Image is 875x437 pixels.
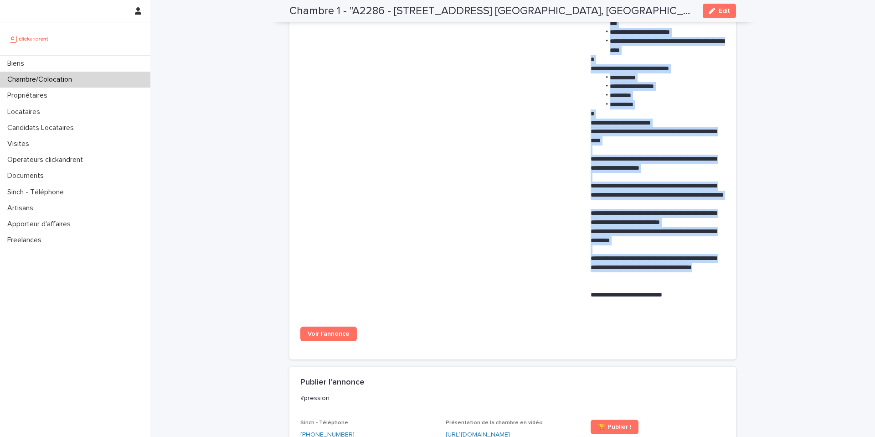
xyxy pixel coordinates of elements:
span: Sinch - Téléphone [300,420,348,426]
p: Artisans [4,204,41,213]
span: Voir l'annonce [308,331,350,337]
p: Visites [4,140,36,148]
h2: Publier l'annonce [300,378,365,388]
p: Candidats Locataires [4,124,81,132]
p: Locataires [4,108,47,116]
p: Apporteur d'affaires [4,220,78,229]
p: Chambre/Colocation [4,75,79,84]
button: Edit [703,4,736,18]
p: Operateurs clickandrent [4,156,90,164]
p: Freelances [4,236,49,245]
img: UCB0brd3T0yccxBKYDjQ [7,30,51,48]
p: Sinch - Téléphone [4,188,71,197]
p: Biens [4,59,31,68]
p: Propriétaires [4,91,55,100]
a: 🏆 Publier ! [591,420,638,434]
a: Voir l'annonce [300,327,357,341]
span: 🏆 Publier ! [598,424,631,430]
span: Edit [719,8,730,14]
h2: Chambre 1 - "A2286 - [STREET_ADDRESS] [GEOGRAPHIC_DATA], [GEOGRAPHIC_DATA] 93600" [289,5,695,18]
span: Présentation de la chambre en vidéo [446,420,543,426]
p: #pression [300,394,721,402]
p: Documents [4,172,51,180]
